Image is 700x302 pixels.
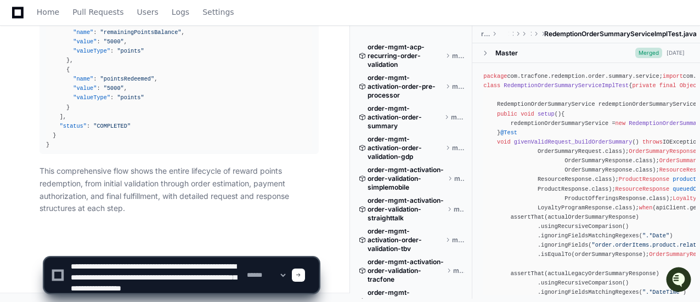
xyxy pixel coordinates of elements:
span: "status" [60,123,87,129]
span: order-mgmt-activation-order-pre-processor [368,73,443,100]
span: master [452,236,464,244]
span: : [110,48,114,54]
span: master [454,174,465,183]
a: Powered byPylon [77,115,133,123]
span: { [66,66,70,73]
span: throws [642,139,663,145]
img: PlayerZero [11,11,33,33]
span: : [97,38,100,45]
span: order-mgmt-activation-order-validation-simplemobile [368,166,445,192]
span: "value" [73,85,97,92]
span: public [497,111,517,117]
span: , [124,85,127,92]
span: class [483,82,500,89]
div: We're available if you need us! [37,93,139,101]
span: , [63,113,66,120]
iframe: Open customer support [665,266,695,295]
span: "points" [117,94,144,101]
span: "remainingPointsBalance" [100,29,182,36]
span: "valueType" [73,48,110,54]
span: "points" [117,48,144,54]
span: : [93,76,97,82]
span: @Test [500,129,517,136]
span: : [87,123,90,129]
span: private [632,82,656,89]
span: master [454,205,464,214]
span: : [93,29,97,36]
span: } [46,141,49,148]
span: Merged [635,48,662,58]
span: redemption-order-summary [481,30,489,38]
span: : [110,94,114,101]
span: } [66,104,70,111]
span: order-mgmt-activation-order-validation-tbv [368,227,443,253]
span: Logs [172,9,189,15]
span: master [452,144,464,152]
button: Start new chat [187,85,200,98]
span: package [483,73,507,79]
span: () [555,111,561,117]
span: Pull Requests [72,9,123,15]
span: new [616,120,625,127]
span: RedemptionOrderSummaryServiceImplTest [504,82,629,89]
span: } [66,57,70,64]
span: } [53,132,56,139]
img: 1756235613930-3d25f9e4-fa56-45dd-b3ad-e072dfbd1548 [11,82,31,101]
span: "5000" [104,85,124,92]
p: This comprehensive flow shows the entire lifecycle of reward points redemption, from initial vali... [39,165,319,215]
span: master [452,82,464,91]
span: Home [37,9,59,15]
span: order-mgmt-activation-order-summary [368,104,442,130]
span: "COMPLETED" [93,123,131,129]
span: givenValidRequest_buildOrderSummary [514,139,633,145]
span: ] [60,113,63,120]
span: order-mgmt-activation-order-validation-straighttalk [368,196,445,223]
span: , [70,57,73,64]
span: Users [137,9,159,15]
div: Start new chat [37,82,180,93]
span: "name" [73,29,93,36]
span: import [663,73,683,79]
span: master [451,113,464,122]
span: final [659,82,676,89]
span: void [497,139,511,145]
span: , [124,38,127,45]
span: "5000" [104,38,124,45]
span: master [452,52,464,60]
span: setup [538,111,555,117]
span: when [639,204,653,211]
span: ResourceResponse [616,186,670,192]
span: "value" [73,38,97,45]
div: Welcome [11,44,200,61]
span: : [97,85,100,92]
span: Pylon [109,115,133,123]
span: OrderSummaryResponse [629,148,696,155]
div: [DATE] [667,49,685,57]
span: void [521,111,534,117]
div: Master [495,49,518,58]
span: "name" [73,76,93,82]
span: () [632,139,639,145]
span: ProductResponse [619,176,669,183]
span: Settings [202,9,234,15]
span: "valueType" [73,94,110,101]
span: order-mgmt-activation-order-validation-gdp [368,135,443,161]
span: , [181,29,184,36]
span: RedemptionOrderSummaryServiceImplTest.java [544,30,697,38]
span: , [154,76,157,82]
span: "pointsRedeemed" [100,76,155,82]
span: order-mgmt-acp-recurring-order-validation [368,43,443,69]
span: ".*Date" [642,232,669,239]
